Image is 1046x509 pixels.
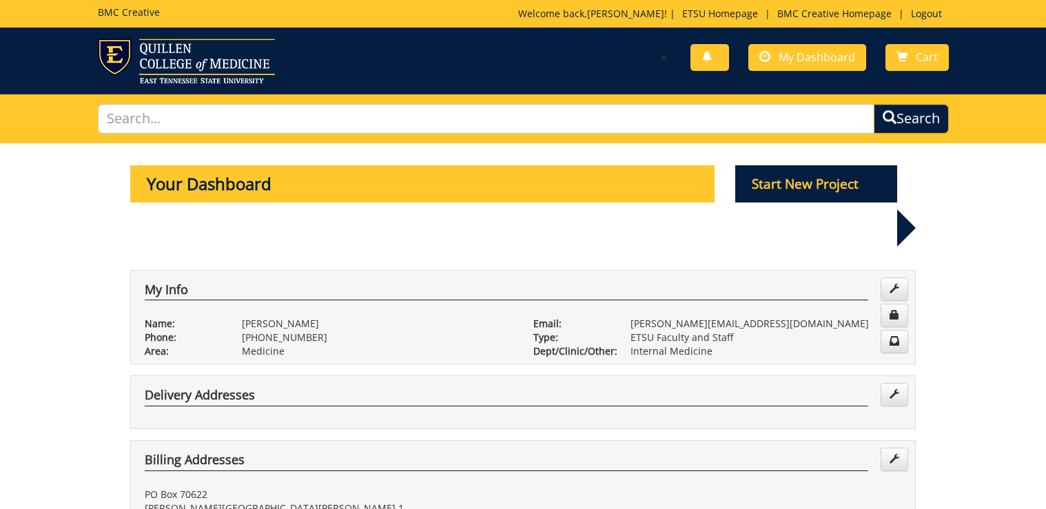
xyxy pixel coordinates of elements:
[881,330,908,353] a: Change Communication Preferences
[885,44,949,71] a: Cart
[630,331,901,344] p: ETSU Faculty and Staff
[145,317,221,331] p: Name:
[145,331,221,344] p: Phone:
[145,453,868,471] h4: Billing Addresses
[145,388,868,406] h4: Delivery Addresses
[881,304,908,327] a: Change Password
[675,7,765,20] a: ETSU Homepage
[130,165,715,202] p: Your Dashboard
[533,317,610,331] p: Email:
[630,344,901,358] p: Internal Medicine
[242,331,513,344] p: [PHONE_NUMBER]
[533,331,610,344] p: Type:
[770,7,899,20] a: BMC Creative Homepage
[874,104,949,134] button: Search
[98,39,275,83] img: ETSU logo
[881,448,908,471] a: Edit Addresses
[748,44,866,71] a: My Dashboard
[587,7,664,20] a: [PERSON_NAME]
[630,317,901,331] p: [PERSON_NAME][EMAIL_ADDRESS][DOMAIN_NAME]
[881,383,908,406] a: Edit Addresses
[916,50,938,65] span: Cart
[242,344,513,358] p: Medicine
[98,7,160,17] h5: BMC Creative
[98,104,874,134] input: Search...
[904,7,949,20] a: Logout
[242,317,513,331] p: [PERSON_NAME]
[145,488,513,501] p: PO Box 70622
[735,165,898,202] p: Start New Project
[881,278,908,301] a: Edit Info
[779,50,855,65] span: My Dashboard
[145,283,868,301] h4: My Info
[735,178,898,191] a: Start New Project
[518,7,949,21] p: Welcome back, ! | | |
[145,344,221,358] p: Area:
[533,344,610,358] p: Dept/Clinic/Other:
